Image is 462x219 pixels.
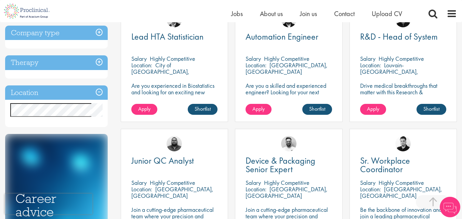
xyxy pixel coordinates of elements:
img: Emile De Beer [281,136,296,151]
p: Highly Competitive [150,55,195,63]
a: Automation Engineer [246,32,332,41]
a: R&D - Head of System [360,32,446,41]
p: Highly Competitive [379,55,424,63]
span: R&D - Head of System [360,31,438,42]
p: [GEOGRAPHIC_DATA], [GEOGRAPHIC_DATA] [131,185,213,200]
a: Apply [360,104,386,115]
p: City of [GEOGRAPHIC_DATA], [GEOGRAPHIC_DATA] [131,61,189,82]
span: Salary [131,55,147,63]
a: Sr. Workplace Coordinator [360,156,446,174]
p: Drive medical breakthroughs that matter with this Research & Development position! [360,82,446,102]
h3: Therapy [5,55,108,70]
span: Salary [360,55,375,63]
span: Location: [360,61,381,69]
p: Highly Competitive [379,179,424,187]
span: Junior QC Analyst [131,155,194,166]
span: Location: [131,185,152,193]
p: Highly Competitive [264,179,309,187]
h3: Career advice [15,192,97,218]
a: Device & Packaging Senior Expert [246,156,332,174]
p: Highly Competitive [264,55,309,63]
a: Junior QC Analyst [131,156,217,165]
span: Apply [367,105,379,112]
a: About us [260,9,283,18]
h3: Location [5,85,108,100]
span: Automation Engineer [246,31,318,42]
a: Shortlist [188,104,217,115]
p: Highly Competitive [150,179,195,187]
p: Are you a skilled and experienced engineer? Looking for your next opportunity to assist with impa... [246,82,332,108]
a: Shortlist [302,104,332,115]
p: [GEOGRAPHIC_DATA], [GEOGRAPHIC_DATA] [360,185,442,200]
span: Location: [246,61,266,69]
iframe: reCAPTCHA [5,194,92,214]
span: Device & Packaging Senior Expert [246,155,315,175]
span: Salary [246,179,261,187]
img: Ashley Bennett [167,136,182,151]
span: Salary [246,55,261,63]
h3: Company type [5,26,108,40]
a: Upload CV [372,9,402,18]
a: Lead HTA Statistician [131,32,217,41]
span: Lead HTA Statistician [131,31,203,42]
a: Apply [131,104,157,115]
a: Contact [334,9,355,18]
span: Sr. Workplace Coordinator [360,155,410,175]
span: Salary [131,179,147,187]
img: Chatbot [440,197,460,217]
span: Location: [131,61,152,69]
span: Salary [360,179,375,187]
a: Jobs [231,9,243,18]
p: [GEOGRAPHIC_DATA], [GEOGRAPHIC_DATA] [246,185,328,200]
a: Join us [300,9,317,18]
span: Apply [252,105,265,112]
a: Shortlist [417,104,446,115]
a: Apply [246,104,272,115]
span: Location: [246,185,266,193]
span: Location: [360,185,381,193]
p: [GEOGRAPHIC_DATA], [GEOGRAPHIC_DATA] [246,61,328,76]
p: Louvain-[GEOGRAPHIC_DATA], [GEOGRAPHIC_DATA] [360,61,418,82]
span: Apply [138,105,150,112]
p: Are you experienced in Biostatistics and looking for an exciting new challenge where you can assi... [131,82,217,108]
img: Anderson Maldonado [395,136,411,151]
